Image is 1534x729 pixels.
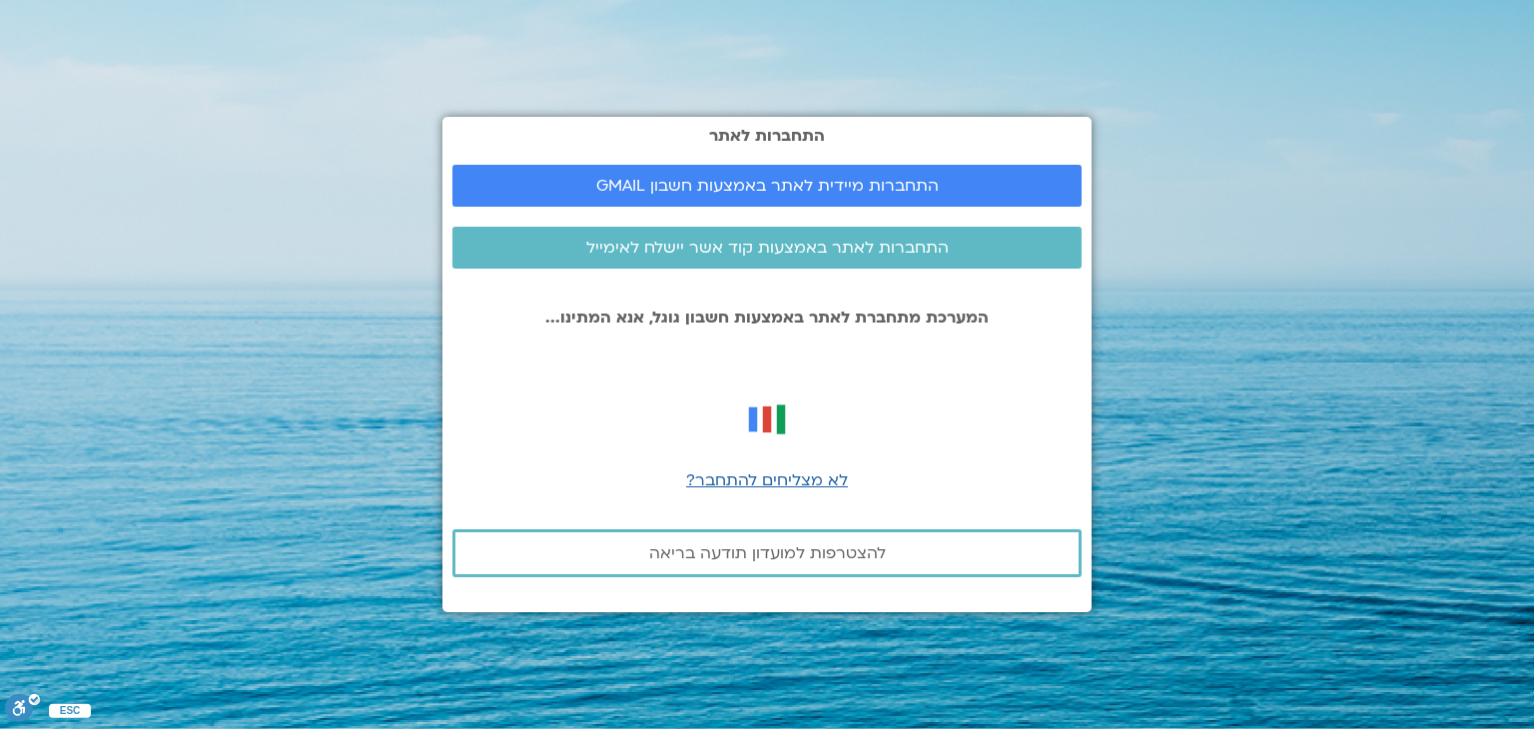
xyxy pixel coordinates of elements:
h2: התחברות לאתר [452,127,1082,145]
span: התחברות מיידית לאתר באמצעות חשבון GMAIL [596,177,939,195]
p: המערכת מתחברת לאתר באמצעות חשבון גוגל, אנא המתינו... [452,309,1082,327]
a: התחברות מיידית לאתר באמצעות חשבון GMAIL [452,165,1082,207]
a: להצטרפות למועדון תודעה בריאה [452,529,1082,577]
span: התחברות לאתר באמצעות קוד אשר יישלח לאימייל [586,239,949,257]
a: לא מצליחים להתחבר? [686,469,848,491]
span: להצטרפות למועדון תודעה בריאה [649,544,886,562]
a: התחברות לאתר באמצעות קוד אשר יישלח לאימייל [452,227,1082,269]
